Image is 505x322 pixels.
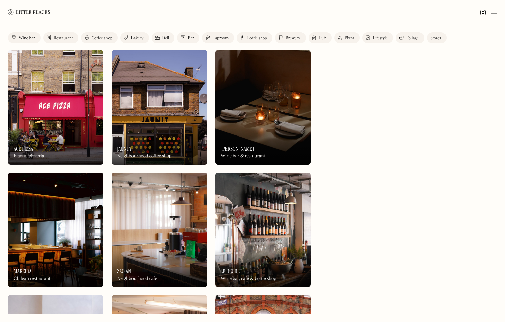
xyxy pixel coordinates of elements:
h3: Ace Pizza [14,146,33,152]
a: Ace PizzaAce PizzaAce PizzaPlayful pizzeria [8,50,103,165]
a: Lifestyle [362,32,393,43]
a: Zao AnZao AnZao AnNeighbourhood cafe [112,173,207,287]
div: Bar [188,36,194,40]
a: Wine bar [8,32,41,43]
div: Neighbourhood cafe [117,276,157,282]
a: LunaLuna[PERSON_NAME]Wine bar & restaurant [215,50,311,165]
a: Coffee shop [81,32,118,43]
div: Bakery [131,36,143,40]
a: Pub [309,32,332,43]
a: Foliage [396,32,424,43]
a: Le RegretLe RegretLe RegretWine bar, cafe & bottle shop [215,173,311,287]
div: Brewery [286,36,300,40]
img: Zao An [112,173,207,287]
div: Wine bar, cafe & bottle shop [221,276,276,282]
img: Ace Pizza [8,50,103,165]
a: Bar [177,32,199,43]
a: JauntyJauntyJauntyNeighbourhood coffee shop [112,50,207,165]
div: Neighbourhood coffee shop [117,153,171,159]
div: Stores [430,36,441,40]
img: Luna [215,50,311,165]
h3: Le Regret [221,268,242,274]
div: Pub [319,36,326,40]
img: Mareida [8,173,103,287]
a: Bakery [120,32,149,43]
div: Deli [162,36,169,40]
div: Restaurant [54,36,73,40]
img: Jaunty [112,50,207,165]
h3: Mareida [14,268,32,274]
div: Pizza [345,36,354,40]
a: Bottle shop [237,32,272,43]
h3: [PERSON_NAME] [221,146,254,152]
h3: Jaunty [117,146,132,152]
a: MareidaMareidaMareidaChilean restaurant [8,173,103,287]
div: Foliage [406,36,419,40]
div: Bottle shop [247,36,267,40]
a: Restaurant [43,32,78,43]
div: Wine bar [19,36,35,40]
a: Brewery [275,32,306,43]
a: Taproom [202,32,234,43]
a: Stores [427,32,447,43]
h3: Zao An [117,268,131,274]
div: Chilean restaurant [14,276,50,282]
img: Le Regret [215,173,311,287]
div: Taproom [213,36,229,40]
div: Wine bar & restaurant [221,153,265,159]
div: Coffee shop [92,36,112,40]
div: Playful pizzeria [14,153,44,159]
div: Lifestyle [373,36,388,40]
a: Deli [152,32,175,43]
a: Pizza [334,32,360,43]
